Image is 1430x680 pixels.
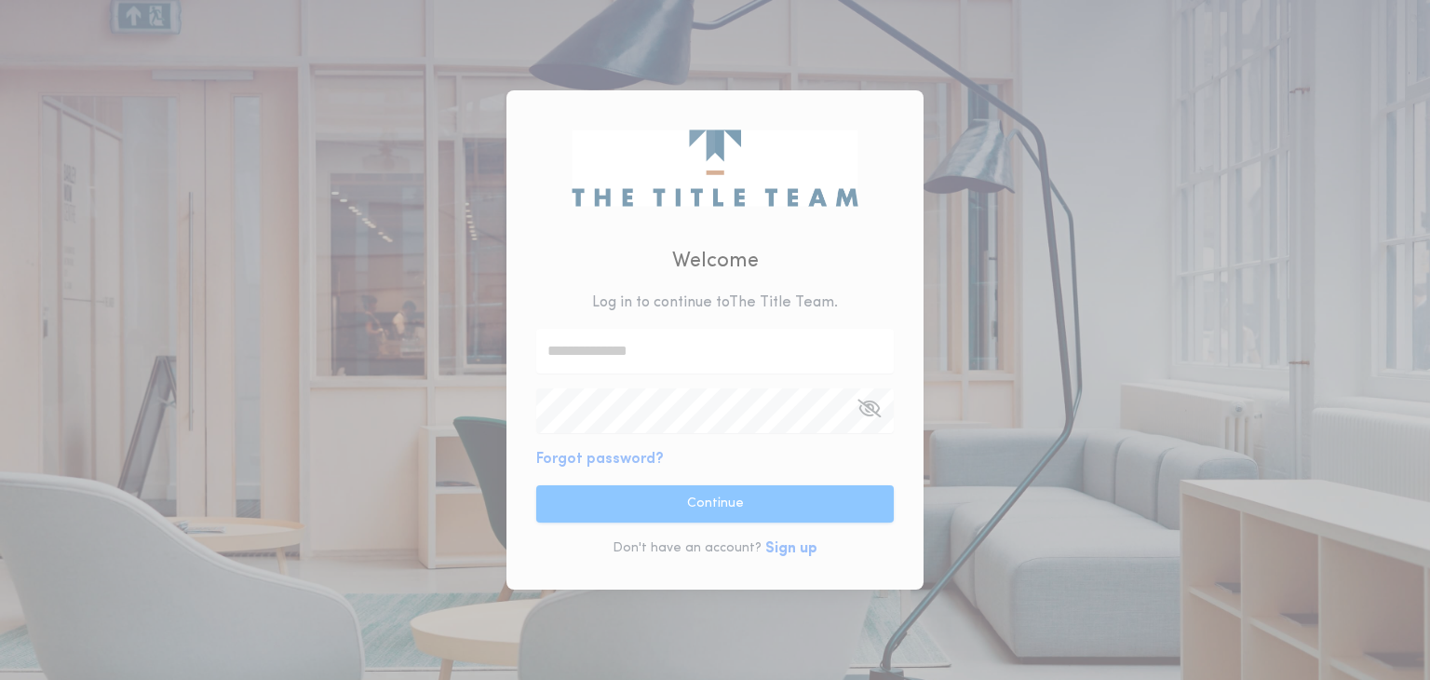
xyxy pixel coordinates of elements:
[672,246,759,277] h2: Welcome
[536,485,894,523] button: Continue
[613,539,762,558] p: Don't have an account?
[536,448,664,470] button: Forgot password?
[765,537,817,560] button: Sign up
[592,292,838,314] p: Log in to continue to The Title Team .
[572,129,857,206] img: logo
